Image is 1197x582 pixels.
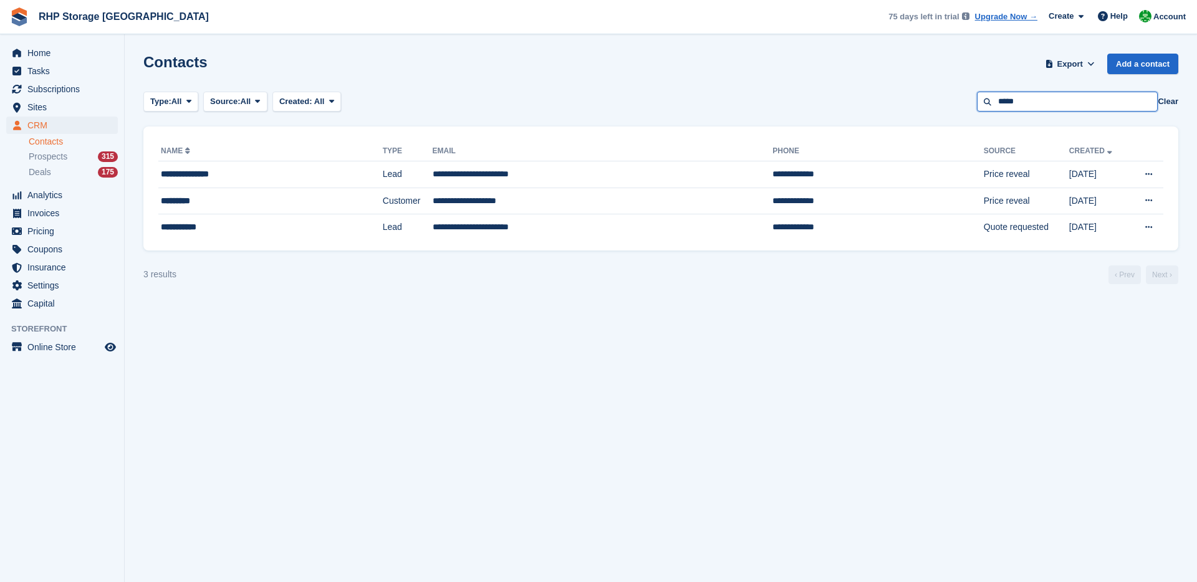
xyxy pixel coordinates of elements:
[6,204,118,222] a: menu
[27,295,102,312] span: Capital
[6,62,118,80] a: menu
[10,7,29,26] img: stora-icon-8386f47178a22dfd0bd8f6a31ec36ba5ce8667c1dd55bd0f319d3a0aa187defe.svg
[984,188,1069,214] td: Price reveal
[6,80,118,98] a: menu
[1042,54,1097,74] button: Export
[29,150,118,163] a: Prospects 315
[29,166,118,179] a: Deals 175
[1158,95,1178,108] button: Clear
[98,167,118,178] div: 175
[984,161,1069,188] td: Price reveal
[962,12,969,20] img: icon-info-grey-7440780725fd019a000dd9b08b2336e03edf1995a4989e88bcd33f0948082b44.svg
[1139,10,1151,22] img: Rod
[383,141,433,161] th: Type
[984,141,1069,161] th: Source
[1069,161,1129,188] td: [DATE]
[6,222,118,240] a: menu
[27,80,102,98] span: Subscriptions
[210,95,240,108] span: Source:
[27,186,102,204] span: Analytics
[1057,58,1083,70] span: Export
[6,117,118,134] a: menu
[27,259,102,276] span: Insurance
[1107,54,1178,74] a: Add a contact
[1108,265,1141,284] a: Previous
[203,92,267,112] button: Source: All
[6,98,118,116] a: menu
[975,11,1037,23] a: Upgrade Now →
[772,141,983,161] th: Phone
[433,141,773,161] th: Email
[383,161,433,188] td: Lead
[6,338,118,356] a: menu
[150,95,171,108] span: Type:
[888,11,959,23] span: 75 days left in trial
[6,259,118,276] a: menu
[1153,11,1186,23] span: Account
[161,146,193,155] a: Name
[6,186,118,204] a: menu
[103,340,118,355] a: Preview store
[27,338,102,356] span: Online Store
[11,323,124,335] span: Storefront
[27,44,102,62] span: Home
[6,44,118,62] a: menu
[383,214,433,241] td: Lead
[6,277,118,294] a: menu
[1069,188,1129,214] td: [DATE]
[27,277,102,294] span: Settings
[1069,214,1129,241] td: [DATE]
[1106,265,1181,284] nav: Page
[143,268,176,281] div: 3 results
[1110,10,1128,22] span: Help
[314,97,325,106] span: All
[272,92,341,112] button: Created: All
[6,241,118,258] a: menu
[383,188,433,214] td: Customer
[241,95,251,108] span: All
[27,222,102,240] span: Pricing
[143,92,198,112] button: Type: All
[1146,265,1178,284] a: Next
[29,166,51,178] span: Deals
[27,62,102,80] span: Tasks
[29,136,118,148] a: Contacts
[984,214,1069,241] td: Quote requested
[143,54,208,70] h1: Contacts
[279,97,312,106] span: Created:
[1049,10,1074,22] span: Create
[171,95,182,108] span: All
[6,295,118,312] a: menu
[34,6,214,27] a: RHP Storage [GEOGRAPHIC_DATA]
[27,204,102,222] span: Invoices
[27,117,102,134] span: CRM
[27,241,102,258] span: Coupons
[98,151,118,162] div: 315
[29,151,67,163] span: Prospects
[1069,146,1115,155] a: Created
[27,98,102,116] span: Sites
